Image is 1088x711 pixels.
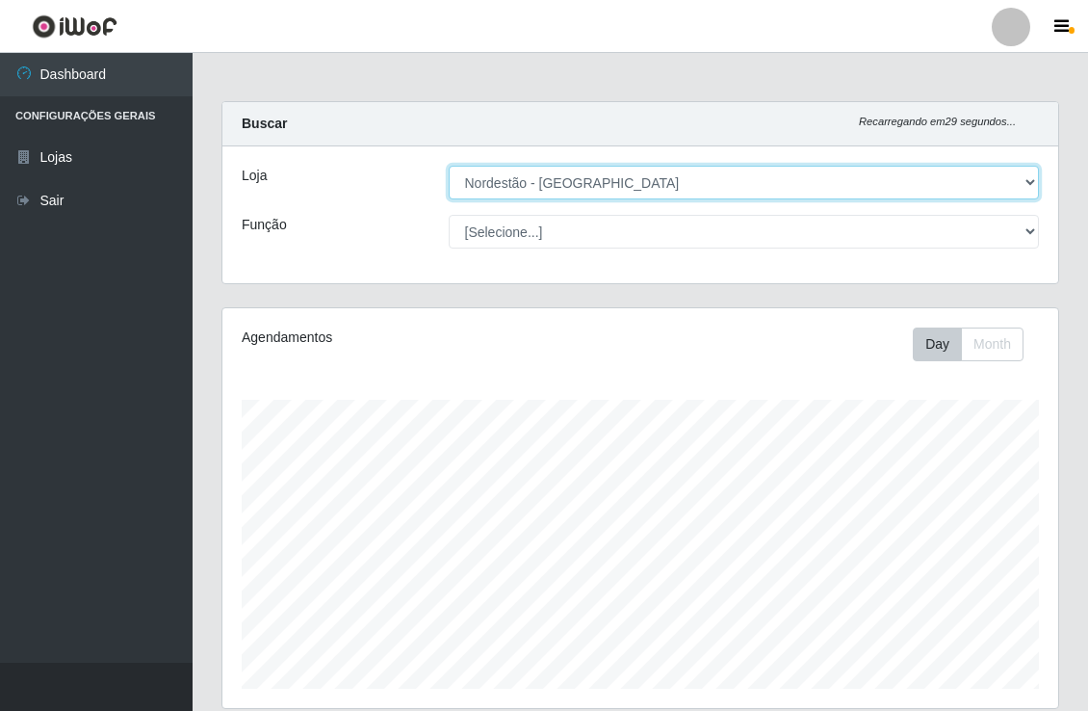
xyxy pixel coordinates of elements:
label: Função [242,215,287,235]
strong: Buscar [242,116,287,131]
div: First group [913,328,1023,361]
div: Agendamentos [242,328,557,348]
i: Recarregando em 29 segundos... [859,116,1016,127]
div: Toolbar with button groups [913,328,1039,361]
label: Loja [242,166,267,186]
button: Month [961,328,1023,361]
button: Day [913,328,962,361]
img: CoreUI Logo [32,14,117,39]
